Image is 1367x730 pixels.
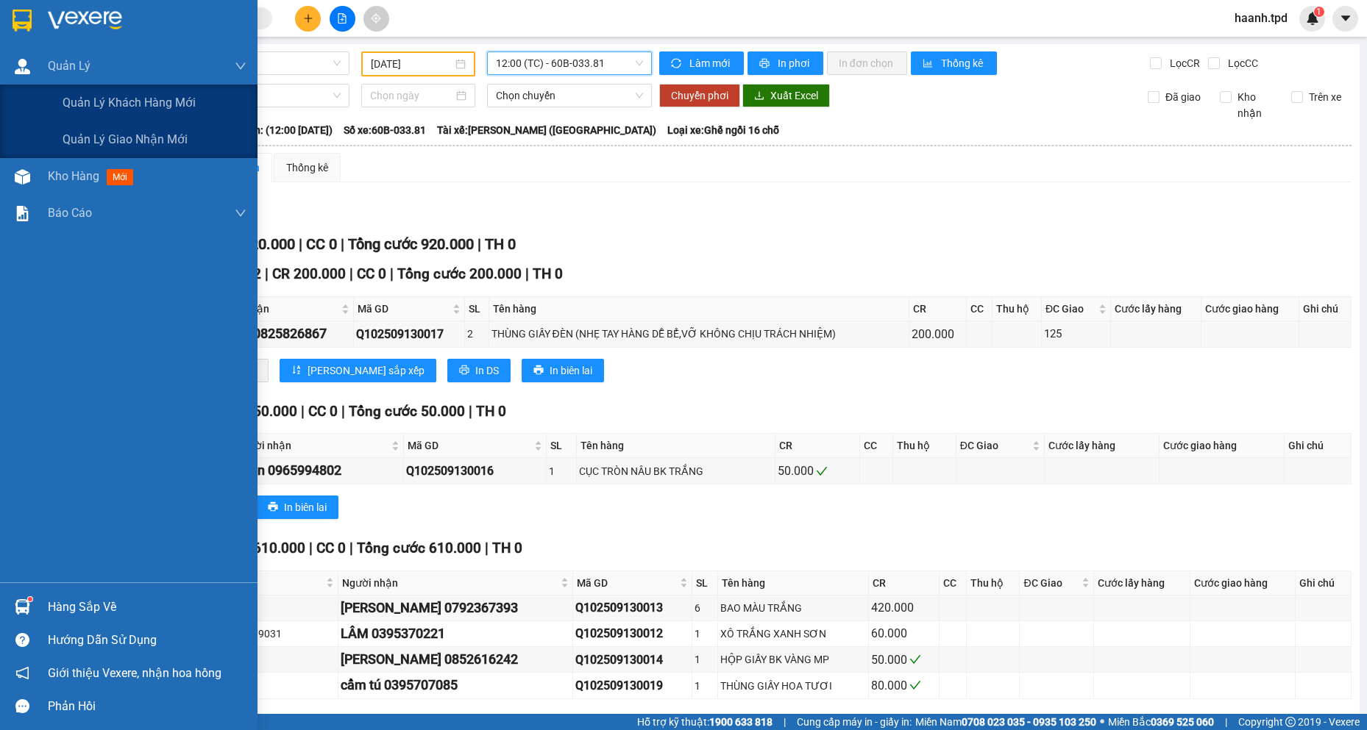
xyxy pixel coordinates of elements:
div: 6 [695,600,715,616]
span: | [341,235,344,253]
span: | [784,714,786,730]
span: Tổng cước 50.000 [349,403,465,420]
th: Cước giao hàng [1201,297,1299,321]
th: Cước lấy hàng [1045,434,1160,458]
th: SL [547,434,577,458]
strong: 0369 525 060 [1151,716,1214,728]
button: file-add [330,6,355,32]
span: | [265,265,269,282]
th: Thu hộ [967,571,1020,595]
div: Phản hồi [48,695,246,718]
sup: 1 [1314,7,1324,17]
span: Miền Nam [915,714,1096,730]
div: Hướng dẫn sử dụng [48,629,246,651]
th: Ghi chú [1296,571,1352,595]
span: printer [759,58,772,70]
span: down [235,60,246,72]
span: CR 50.000 [232,403,297,420]
th: Thu hộ [893,434,956,458]
span: Người nhận [342,575,558,591]
span: TH 0 [533,265,563,282]
button: plus [295,6,321,32]
img: solution-icon [15,206,30,221]
div: 50.000 [778,462,857,480]
th: Cước lấy hàng [1111,297,1201,321]
span: | [390,265,394,282]
span: file-add [337,13,347,24]
span: Giới thiệu Vexere, nhận hoa hồng [48,664,221,682]
th: CR [909,297,967,321]
span: printer [268,501,278,513]
span: | [301,403,305,420]
span: check [909,679,921,691]
span: | [1225,714,1227,730]
span: mới [107,169,133,185]
div: 2 [467,326,486,342]
strong: 0708 023 035 - 0935 103 250 [962,716,1096,728]
span: printer [533,365,544,376]
span: Miền Bắc [1108,714,1214,730]
th: Ghi chú [1299,297,1352,321]
span: | [341,403,345,420]
th: CC [860,434,892,458]
div: LÂM 0395370221 [341,623,570,644]
td: Q102509130019 [573,673,692,698]
th: SL [465,297,489,321]
th: Tên hàng [577,434,775,458]
span: Tổng cước 920.000 [348,235,474,253]
span: | [525,265,529,282]
span: sort-ascending [291,365,302,376]
span: CC 0 [316,540,346,557]
button: sort-ascending[PERSON_NAME] sắp xếp [280,359,436,382]
div: BAO MÀU TRẮNG [720,600,866,616]
span: Hỗ trợ kỹ thuật: [637,714,773,730]
div: THÙNG GIẤY HOA TƯƠI [720,678,866,694]
span: In phơi [778,55,812,71]
div: HỘP GIẤY BK VÀNG MP [720,651,866,668]
span: | [469,403,472,420]
div: XÔ TRẮNG XANH SƠN [720,626,866,642]
span: Làm mới [689,55,732,71]
span: ĐC Giao [1023,575,1079,591]
div: THẮM 0825826867 [212,323,351,344]
sup: 1 [28,597,32,601]
input: Chọn ngày [370,87,453,104]
span: Tổng cước 610.000 [357,540,481,557]
div: cẩm tú 0395707085 [341,675,570,695]
div: 1 [695,678,715,694]
span: Người nhận [235,437,389,454]
span: check [816,465,828,477]
span: CC 0 [357,265,386,282]
span: Loại xe: Ghế ngồi 16 chỗ [667,122,779,138]
button: aim [363,6,389,32]
th: CR [869,571,940,595]
span: 1 [1316,7,1321,17]
div: 50.000 [871,651,937,669]
span: caret-down [1339,12,1352,25]
span: Người nhận [213,301,338,317]
th: Tên hàng [718,571,869,595]
div: THÙNG GIẤY ĐÈN (NHẸ TAY HÀNG DỄ BỂ,VỠ KHÔNG CHỊU TRÁCH NHIỆM) [491,326,906,342]
span: aim [371,13,381,24]
span: Lọc CR [1164,55,1202,71]
span: Xuất Excel [770,87,818,104]
span: Quản lý giao nhận mới [63,130,188,148]
td: Q102509130017 [354,321,465,347]
button: bar-chartThống kê [911,51,997,75]
div: Hàng sắp về [48,596,246,618]
div: Q102509130012 [575,624,689,643]
div: Q102509130016 [406,462,543,480]
div: Q102509130014 [575,651,689,669]
th: Ghi chú [1285,434,1352,458]
div: 1 [695,626,715,642]
span: Cung cấp máy in - giấy in: [797,714,912,730]
div: 80.000 [871,676,937,695]
div: 420.000 [871,598,937,617]
span: Đã giao [1160,89,1207,105]
img: warehouse-icon [15,169,30,185]
span: plus [303,13,313,24]
span: TH 0 [492,540,522,557]
span: message [15,699,29,713]
button: downloadXuất Excel [742,84,830,107]
td: Q102509130013 [573,595,692,621]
